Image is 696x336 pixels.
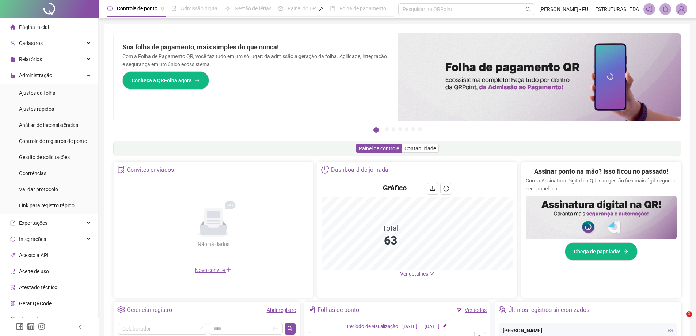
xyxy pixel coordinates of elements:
span: user-add [10,41,15,46]
span: Chega de papelada! [574,248,620,256]
span: Folha de pagamento [339,5,386,11]
span: Novo convite [195,267,232,273]
span: arrow-right [195,78,200,83]
span: pie-chart [321,166,329,173]
span: pushpin [160,7,165,11]
span: solution [10,285,15,290]
span: Conheça a QRFolha agora [132,76,192,84]
span: Aceite de uso [19,268,49,274]
span: Atestado técnico [19,284,57,290]
div: Folhas de ponto [317,304,359,316]
span: edit [442,324,447,328]
a: Ver todos [465,307,487,313]
span: Cadastros [19,40,43,46]
span: Ajustes rápidos [19,106,54,112]
span: reload [443,186,449,192]
span: Gerar QRCode [19,301,52,306]
h4: Gráfico [383,183,407,193]
span: plus [226,267,232,273]
button: 7 [418,127,422,131]
div: - [420,323,422,331]
div: Gerenciar registro [127,304,172,316]
img: 71489 [676,4,687,15]
span: home [10,24,15,30]
span: facebook [16,323,23,330]
span: Página inicial [19,24,49,30]
span: dollar [10,317,15,322]
span: down [429,271,434,276]
h2: Sua folha de pagamento, mais simples do que nunca! [122,42,389,52]
span: file [10,57,15,62]
span: book [330,6,335,11]
button: Chega de papelada! [565,242,638,261]
span: Admissão digital [181,5,218,11]
span: Ver detalhes [400,271,428,277]
span: sync [10,237,15,242]
span: Integrações [19,236,46,242]
span: left [77,325,83,330]
div: [DATE] [402,323,417,331]
span: bell [662,6,669,12]
a: Abrir registro [267,307,296,313]
span: file-done [171,6,176,11]
span: [PERSON_NAME] - FULL ESTRUTURAS LTDA [539,5,639,13]
button: 6 [411,127,415,131]
div: Convites enviados [127,164,174,176]
img: banner%2F8d14a306-6205-4263-8e5b-06e9a85ad873.png [398,33,681,121]
span: Painel de controle [359,146,399,151]
span: team [498,306,506,313]
span: linkedin [27,323,34,330]
p: Com a Folha de Pagamento QR, você faz tudo em um só lugar: da admissão à geração da folha. Agilid... [122,52,389,68]
span: clock-circle [107,6,113,11]
span: Contabilidade [404,146,436,151]
span: filter [457,307,462,313]
span: instagram [38,323,45,330]
iframe: Intercom live chat [671,311,689,329]
span: Relatórios [19,56,42,62]
button: Conheça a QRFolha agora [122,71,209,90]
span: Controle de registros de ponto [19,138,87,144]
span: search [287,326,293,332]
img: banner%2F02c71560-61a6-44d4-94b9-c8ab97240462.png [526,196,677,239]
span: Administração [19,72,52,78]
span: Validar protocolo [19,186,58,192]
span: notification [646,6,653,12]
span: setting [117,306,125,313]
span: Link para registro rápido [19,203,75,208]
span: sun [225,6,230,11]
span: search [525,7,531,12]
h2: Assinar ponto na mão? Isso ficou no passado! [534,166,668,177]
span: Painel do DP [288,5,316,11]
div: Últimos registros sincronizados [508,304,589,316]
span: download [430,186,436,192]
span: api [10,253,15,258]
span: Gestão de solicitações [19,154,70,160]
span: audit [10,269,15,274]
span: Controle de ponto [117,5,157,11]
button: 5 [405,127,408,131]
span: Exportações [19,220,47,226]
span: export [10,220,15,226]
span: 1 [686,311,692,317]
button: 4 [398,127,402,131]
p: Com a Assinatura Digital da QR, sua gestão fica mais ágil, segura e sem papelada. [526,177,677,193]
button: 2 [385,127,389,131]
span: Ajustes da folha [19,90,56,96]
span: pushpin [319,7,323,11]
div: [DATE] [425,323,440,331]
button: 1 [373,127,379,133]
span: Ocorrências [19,170,46,176]
span: arrow-right [623,249,628,254]
span: Financeiro [19,317,43,322]
span: solution [117,166,125,173]
span: file-text [308,306,316,313]
div: Dashboard de jornada [331,164,388,176]
span: qrcode [10,301,15,306]
span: eye [668,328,673,333]
span: Gestão de férias [235,5,271,11]
div: Não há dados [180,240,247,248]
button: 3 [392,127,395,131]
div: Período de visualização: [347,323,399,331]
span: Análise de inconsistências [19,122,78,128]
span: lock [10,73,15,78]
